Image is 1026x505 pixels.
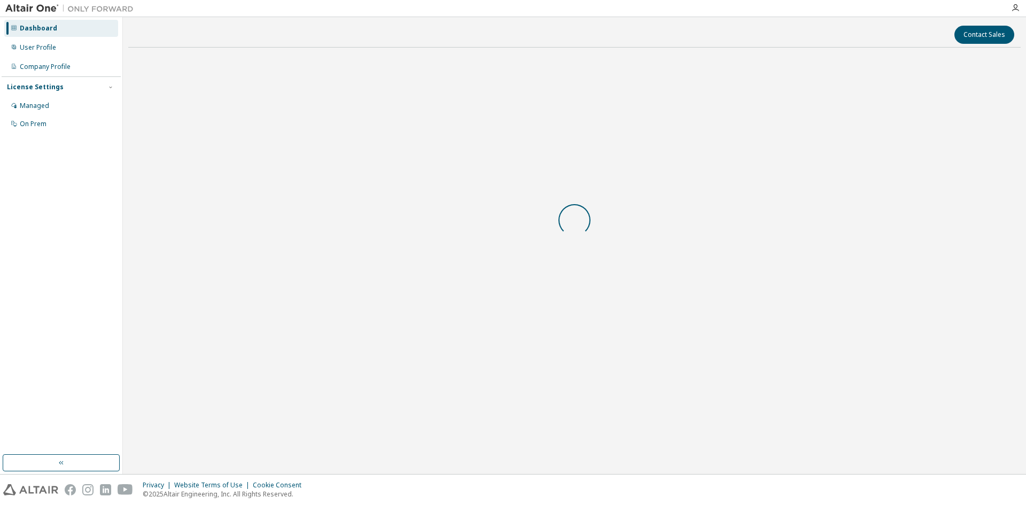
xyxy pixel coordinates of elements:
div: On Prem [20,120,46,128]
div: Company Profile [20,63,71,71]
img: altair_logo.svg [3,484,58,495]
div: Privacy [143,481,174,490]
img: facebook.svg [65,484,76,495]
div: Managed [20,102,49,110]
div: License Settings [7,83,64,91]
p: © 2025 Altair Engineering, Inc. All Rights Reserved. [143,490,308,499]
img: youtube.svg [118,484,133,495]
img: linkedin.svg [100,484,111,495]
div: Dashboard [20,24,57,33]
div: Cookie Consent [253,481,308,490]
div: Website Terms of Use [174,481,253,490]
div: User Profile [20,43,56,52]
img: Altair One [5,3,139,14]
button: Contact Sales [954,26,1014,44]
img: instagram.svg [82,484,94,495]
